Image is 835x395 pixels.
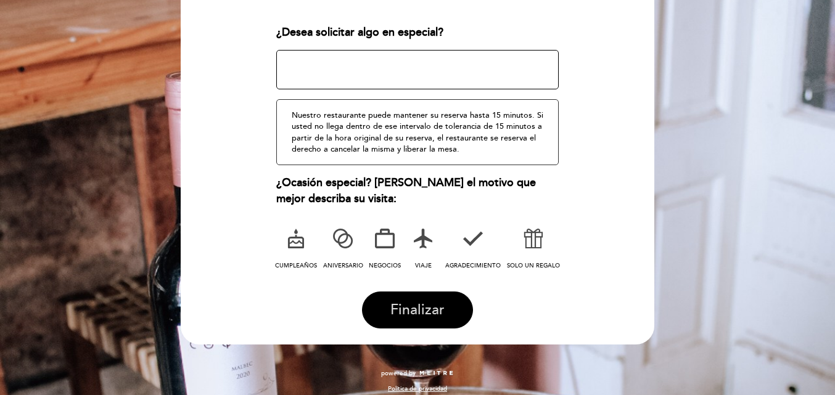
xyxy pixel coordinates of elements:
[507,262,560,269] span: SOLO UN REGALO
[381,369,454,378] a: powered by
[276,25,559,41] div: ¿Desea solicitar algo en especial?
[276,99,559,165] div: Nuestro restaurante puede mantener su reserva hasta 15 minutos. Si usted no llega dentro de ese i...
[445,262,501,269] span: AGRADECIMIENTO
[362,291,473,328] button: Finalizar
[390,301,445,319] span: Finalizar
[388,385,447,393] a: Política de privacidad
[419,370,454,377] img: MEITRE
[275,262,317,269] span: CUMPLEAÑOS
[415,262,432,269] span: VIAJE
[381,369,416,378] span: powered by
[323,262,363,269] span: ANIVERSARIO
[276,175,559,206] div: ¿Ocasión especial? [PERSON_NAME] el motivo que mejor describa su visita:
[369,262,401,269] span: NEGOCIOS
